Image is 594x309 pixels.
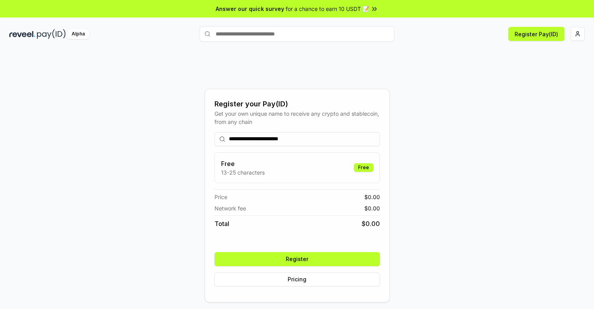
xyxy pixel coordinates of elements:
[214,204,246,212] span: Network fee
[9,29,35,39] img: reveel_dark
[362,219,380,228] span: $ 0.00
[508,27,564,41] button: Register Pay(ID)
[214,252,380,266] button: Register
[214,193,227,201] span: Price
[214,99,380,109] div: Register your Pay(ID)
[216,5,284,13] span: Answer our quick survey
[37,29,66,39] img: pay_id
[67,29,89,39] div: Alpha
[214,272,380,286] button: Pricing
[364,193,380,201] span: $ 0.00
[354,163,373,172] div: Free
[286,5,369,13] span: for a chance to earn 10 USDT 📝
[221,159,265,168] h3: Free
[214,219,229,228] span: Total
[221,168,265,177] p: 13-25 characters
[214,109,380,126] div: Get your own unique name to receive any crypto and stablecoin, from any chain
[364,204,380,212] span: $ 0.00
